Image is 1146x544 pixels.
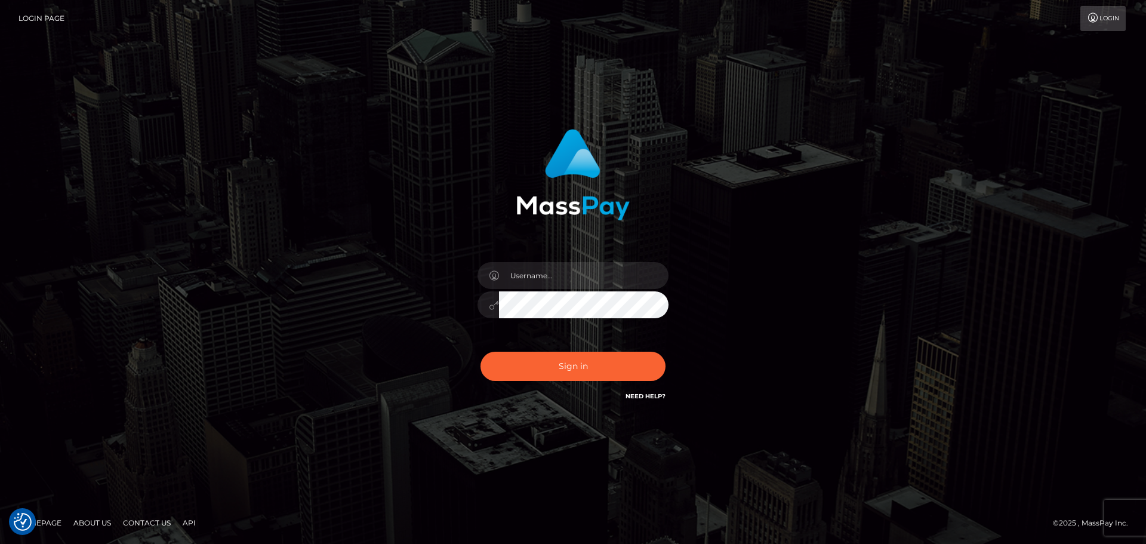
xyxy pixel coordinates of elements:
[13,514,66,532] a: Homepage
[1080,6,1126,31] a: Login
[626,392,666,400] a: Need Help?
[118,514,175,532] a: Contact Us
[69,514,116,532] a: About Us
[178,514,201,532] a: API
[499,262,668,289] input: Username...
[14,513,32,531] button: Consent Preferences
[1053,517,1137,530] div: © 2025 , MassPay Inc.
[19,6,64,31] a: Login Page
[516,129,630,220] img: MassPay Login
[14,513,32,531] img: Revisit consent button
[480,352,666,381] button: Sign in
